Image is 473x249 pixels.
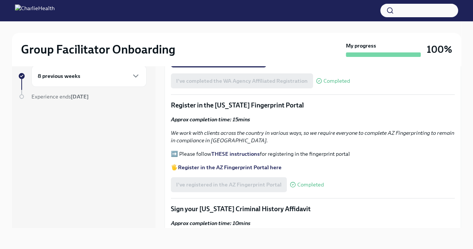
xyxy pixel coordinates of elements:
span: Completed [323,78,350,84]
strong: My progress [346,42,376,49]
p: 🖐️ [171,164,455,171]
span: Completed [297,182,324,188]
div: 8 previous weeks [31,65,147,87]
span: Experience ends [31,93,89,100]
a: THESE instructions [211,151,260,157]
h2: Group Facilitator Onboarding [21,42,175,57]
img: CharlieHealth [15,4,55,16]
a: Register in the AZ Fingerprint Portal here [178,164,282,171]
p: ➡️ Please follow for registering in the fingerprint portal [171,150,455,158]
h6: 8 previous weeks [38,72,80,80]
strong: Approx completion time: 10mins [171,220,251,227]
p: Register in the [US_STATE] Fingerprint Portal [171,101,455,110]
em: We work with clients across the country in various ways, so we require everyone to complete AZ Fi... [171,130,454,144]
h3: 100% [427,43,452,56]
strong: Approx completion time: 15mins [171,116,250,123]
p: Sign your [US_STATE] Criminal History Affidavit [171,204,455,213]
strong: [DATE] [71,93,89,100]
